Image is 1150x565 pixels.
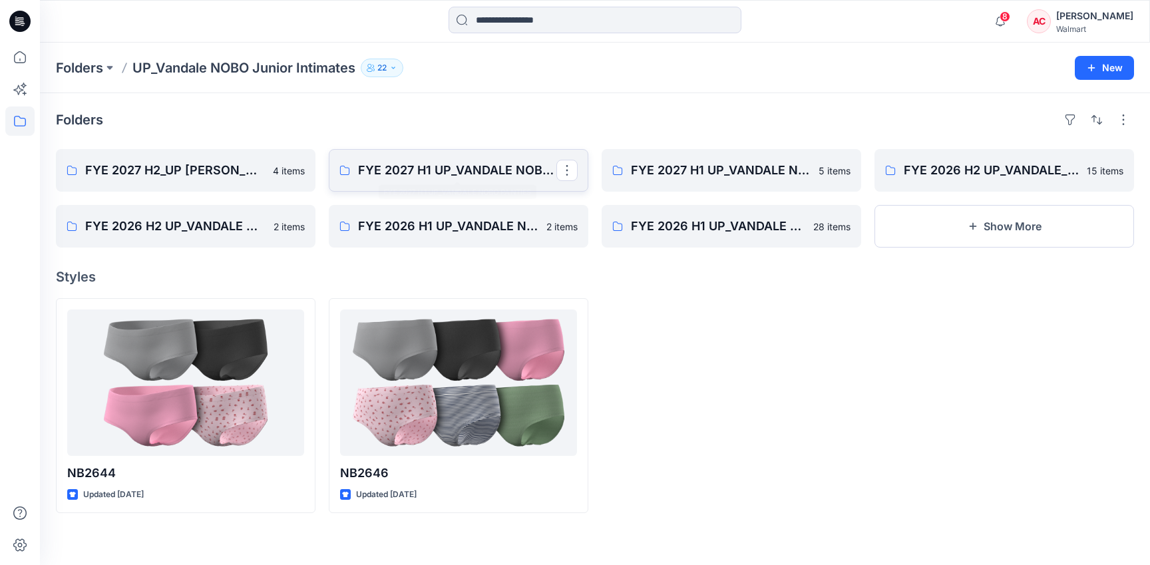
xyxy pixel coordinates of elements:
a: FYE 2026 H2 UP_VANDALE NOBO BRAS2 items [56,205,315,248]
button: 22 [361,59,403,77]
a: FYE 2027 H2_UP [PERSON_NAME] NOBO PANTIES4 items [56,149,315,192]
a: FYE 2027 H1 UP_VANDALE NOBO PANTIES [329,149,588,192]
p: NB2646 [340,464,577,482]
div: AC [1027,9,1051,33]
p: 28 items [813,220,851,234]
button: Show More [874,205,1134,248]
p: NB2644 [67,464,304,482]
a: Folders [56,59,103,77]
button: New [1075,56,1134,80]
span: 8 [1000,11,1010,22]
p: FYE 2027 H1 UP_VANDALE NOBO BRAS [631,161,811,180]
a: NB2646 [340,309,577,456]
p: UP_Vandale NOBO Junior Intimates [132,59,355,77]
p: FYE 2026 H1 UP_VANDALE NOBO BRAS [358,217,538,236]
h4: Folders [56,112,103,128]
a: FYE 2027 H1 UP_VANDALE NOBO BRAS5 items [602,149,861,192]
p: FYE 2026 H2 UP_VANDALE_NOBO PANTIES [904,161,1079,180]
a: FYE 2026 H1 UP_VANDALE NOBO PANTIES28 items [602,205,861,248]
p: FYE 2026 H2 UP_VANDALE NOBO BRAS [85,217,266,236]
p: 2 items [274,220,305,234]
h4: Styles [56,269,1134,285]
p: 15 items [1087,164,1123,178]
p: Updated [DATE] [356,488,417,502]
p: 22 [377,61,387,75]
p: FYE 2027 H2_UP [PERSON_NAME] NOBO PANTIES [85,161,265,180]
p: FYE 2027 H1 UP_VANDALE NOBO PANTIES [358,161,556,180]
a: FYE 2026 H1 UP_VANDALE NOBO BRAS2 items [329,205,588,248]
p: Updated [DATE] [83,488,144,502]
p: 4 items [273,164,305,178]
div: [PERSON_NAME] [1056,8,1133,24]
a: NB2644 [67,309,304,456]
p: 2 items [546,220,578,234]
div: Walmart [1056,24,1133,34]
p: 5 items [819,164,851,178]
p: FYE 2026 H1 UP_VANDALE NOBO PANTIES [631,217,805,236]
a: FYE 2026 H2 UP_VANDALE_NOBO PANTIES15 items [874,149,1134,192]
